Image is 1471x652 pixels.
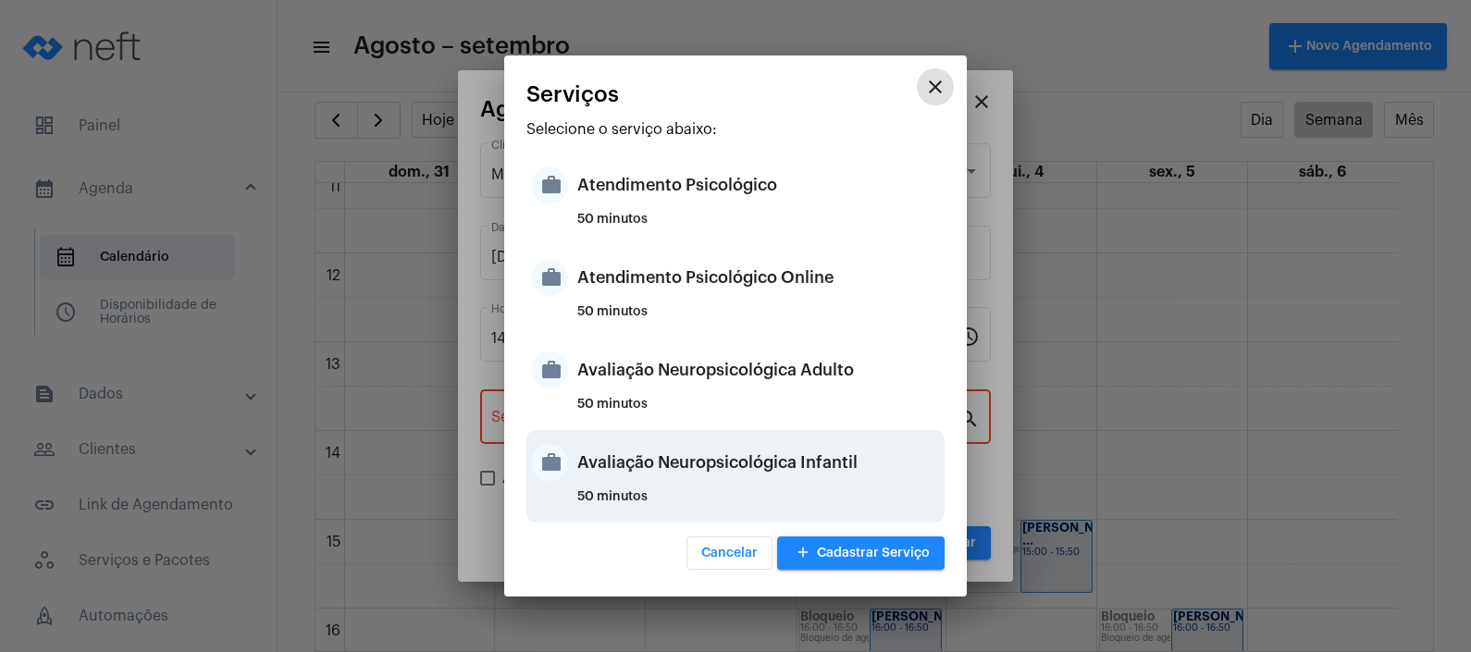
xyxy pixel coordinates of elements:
[577,342,940,398] div: Avaliação Neuropsicológica Adulto
[792,547,930,560] span: Cadastrar Serviço
[577,213,940,240] div: 50 minutos
[577,157,940,213] div: Atendimento Psicológico
[701,547,758,560] span: Cancelar
[531,444,568,481] mat-icon: work
[531,259,568,296] mat-icon: work
[531,351,568,388] mat-icon: work
[777,536,945,570] button: Cadastrar Serviço
[526,121,945,138] p: Selecione o serviço abaixo:
[526,82,619,106] span: Serviços
[577,435,940,490] div: Avaliação Neuropsicológica Infantil
[686,536,773,570] button: Cancelar
[577,250,940,305] div: Atendimento Psicológico Online
[531,166,568,203] mat-icon: work
[577,305,940,333] div: 50 minutos
[924,76,946,98] mat-icon: close
[577,490,940,518] div: 50 minutos
[577,398,940,425] div: 50 minutos
[792,541,814,566] mat-icon: add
